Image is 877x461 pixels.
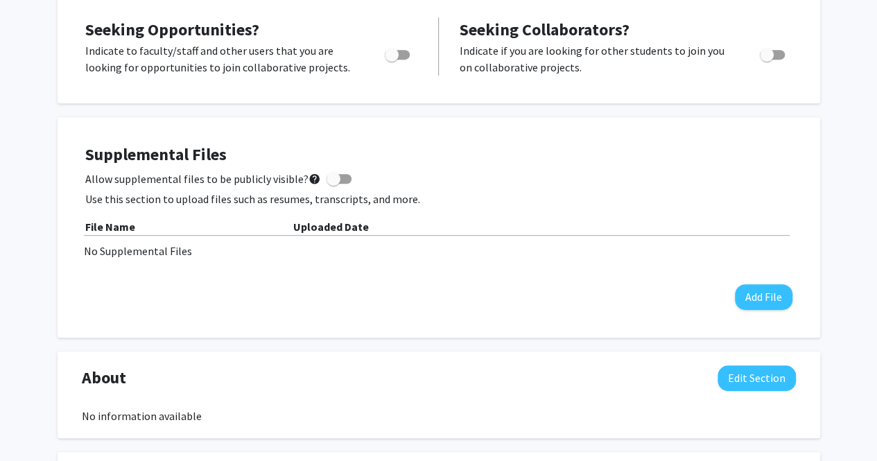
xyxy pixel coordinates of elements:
[10,399,59,451] iframe: Chat
[754,42,792,63] div: Toggle
[460,19,629,40] span: Seeking Collaborators?
[85,42,358,76] p: Indicate to faculty/staff and other users that you are looking for opportunities to join collabor...
[85,191,792,207] p: Use this section to upload files such as resumes, transcripts, and more.
[379,42,417,63] div: Toggle
[735,284,792,310] button: Add File
[85,19,259,40] span: Seeking Opportunities?
[82,365,126,390] span: About
[84,243,794,259] div: No Supplemental Files
[85,171,321,187] span: Allow supplemental files to be publicly visible?
[460,42,733,76] p: Indicate if you are looking for other students to join you on collaborative projects.
[293,220,369,234] b: Uploaded Date
[718,365,796,391] button: Edit About
[309,171,321,187] mat-icon: help
[85,145,792,165] h4: Supplemental Files
[85,220,135,234] b: File Name
[82,408,796,424] div: No information available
